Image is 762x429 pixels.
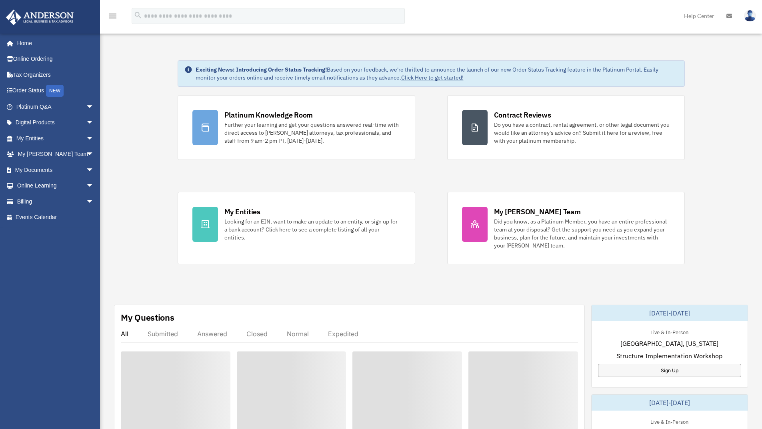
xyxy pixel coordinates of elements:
[134,11,142,20] i: search
[6,130,106,146] a: My Entitiesarrow_drop_down
[108,11,118,21] i: menu
[224,207,260,217] div: My Entities
[86,194,102,210] span: arrow_drop_down
[224,217,400,241] div: Looking for an EIN, want to make an update to an entity, or sign up for a bank account? Click her...
[4,10,76,25] img: Anderson Advisors Platinum Portal
[86,99,102,115] span: arrow_drop_down
[197,330,227,338] div: Answered
[196,66,678,82] div: Based on your feedback, we're thrilled to announce the launch of our new Order Status Tracking fe...
[108,14,118,21] a: menu
[224,121,400,145] div: Further your learning and get your questions answered real-time with direct access to [PERSON_NAM...
[86,146,102,163] span: arrow_drop_down
[6,67,106,83] a: Tax Organizers
[401,74,464,81] a: Click Here to get started!
[6,146,106,162] a: My [PERSON_NAME] Teamarrow_drop_down
[598,364,741,377] a: Sign Up
[494,207,581,217] div: My [PERSON_NAME] Team
[178,95,415,160] a: Platinum Knowledge Room Further your learning and get your questions answered real-time with dire...
[447,192,685,264] a: My [PERSON_NAME] Team Did you know, as a Platinum Member, you have an entire professional team at...
[744,10,756,22] img: User Pic
[287,330,309,338] div: Normal
[494,121,670,145] div: Do you have a contract, rental agreement, or other legal document you would like an attorney's ad...
[86,162,102,178] span: arrow_drop_down
[616,351,722,361] span: Structure Implementation Workshop
[178,192,415,264] a: My Entities Looking for an EIN, want to make an update to an entity, or sign up for a bank accoun...
[6,210,106,225] a: Events Calendar
[592,395,748,411] div: [DATE]-[DATE]
[6,51,106,67] a: Online Ordering
[46,85,64,97] div: NEW
[644,327,695,336] div: Live & In-Person
[6,35,102,51] a: Home
[86,115,102,131] span: arrow_drop_down
[86,130,102,147] span: arrow_drop_down
[6,178,106,194] a: Online Learningarrow_drop_down
[494,110,551,120] div: Contract Reviews
[328,330,358,338] div: Expedited
[620,339,718,348] span: [GEOGRAPHIC_DATA], [US_STATE]
[224,110,313,120] div: Platinum Knowledge Room
[494,217,670,249] div: Did you know, as a Platinum Member, you have an entire professional team at your disposal? Get th...
[592,305,748,321] div: [DATE]-[DATE]
[6,115,106,131] a: Digital Productsarrow_drop_down
[196,66,327,73] strong: Exciting News: Introducing Order Status Tracking!
[246,330,268,338] div: Closed
[6,99,106,115] a: Platinum Q&Aarrow_drop_down
[6,162,106,178] a: My Documentsarrow_drop_down
[447,95,685,160] a: Contract Reviews Do you have a contract, rental agreement, or other legal document you would like...
[6,83,106,99] a: Order StatusNEW
[644,417,695,425] div: Live & In-Person
[121,311,174,323] div: My Questions
[6,194,106,210] a: Billingarrow_drop_down
[86,178,102,194] span: arrow_drop_down
[121,330,128,338] div: All
[148,330,178,338] div: Submitted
